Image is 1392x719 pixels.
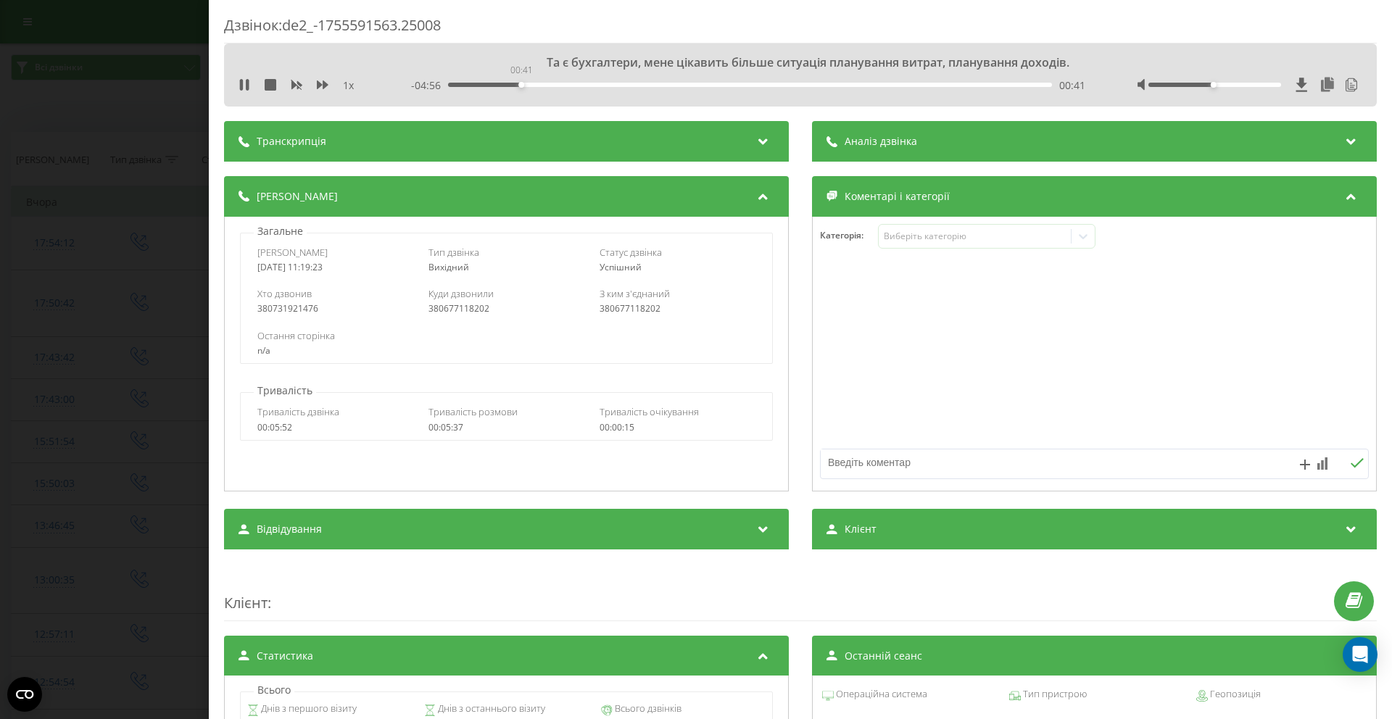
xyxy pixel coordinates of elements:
[259,702,357,716] span: Днів з першого візиту
[343,78,354,93] span: 1 x
[257,246,328,259] span: [PERSON_NAME]
[845,522,877,536] span: Клієнт
[1059,78,1085,93] span: 00:41
[428,261,469,273] span: Вихідний
[428,246,479,259] span: Тип дзвінка
[254,383,316,398] p: Тривалість
[224,564,1377,621] div: :
[613,702,681,716] span: Всього дзвінків
[1343,637,1377,672] div: Open Intercom Messenger
[600,304,755,314] div: 380677118202
[428,287,494,300] span: Куди дзвонили
[600,423,755,433] div: 00:00:15
[600,405,699,418] span: Тривалість очікування
[1208,687,1261,702] span: Геопозиція
[845,649,922,663] span: Останній сеанс
[254,683,294,697] p: Всього
[257,304,413,314] div: 380731921476
[600,261,642,273] span: Успішний
[257,522,322,536] span: Відвідування
[411,78,448,93] span: - 04:56
[507,62,536,80] div: 00:41
[257,262,413,273] div: [DATE] 11:19:23
[257,329,335,342] span: Остання сторінка
[845,134,917,149] span: Аналіз дзвінка
[257,423,413,433] div: 00:05:52
[884,230,1065,242] div: Виберіть категорію
[224,15,1377,43] div: Дзвінок : de2_-1755591563.25008
[428,304,584,314] div: 380677118202
[1211,82,1217,88] div: Accessibility label
[7,677,42,712] button: Open CMP widget
[820,230,878,241] h4: Категорія :
[600,287,670,300] span: З ким з'єднаний
[257,189,338,204] span: [PERSON_NAME]
[257,649,313,663] span: Статистика
[518,82,524,88] div: Accessibility label
[1021,687,1087,702] span: Тип пристрою
[224,593,268,612] span: Клієнт
[257,287,312,300] span: Хто дзвонив
[834,687,927,702] span: Операційна система
[845,189,950,204] span: Коментарі і категорії
[257,405,339,418] span: Тривалість дзвінка
[348,54,1253,70] div: Та є бухгалтери, мене цікавить більше ситуація планування витрат, планування доходів.
[428,423,584,433] div: 00:05:37
[257,134,326,149] span: Транскрипція
[428,405,518,418] span: Тривалість розмови
[436,702,545,716] span: Днів з останнього візиту
[257,346,755,356] div: n/a
[600,246,662,259] span: Статус дзвінка
[254,224,307,238] p: Загальне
